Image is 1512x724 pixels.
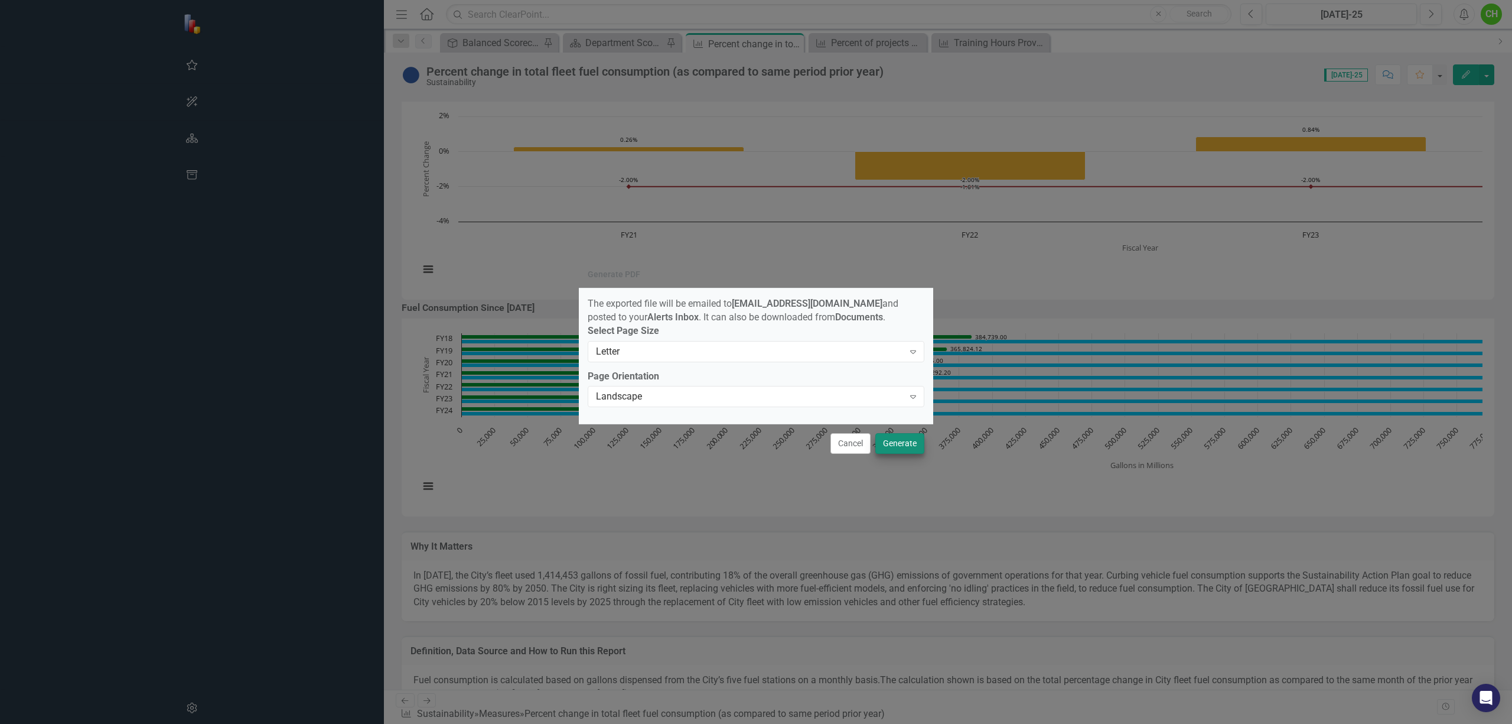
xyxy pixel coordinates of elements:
strong: [EMAIL_ADDRESS][DOMAIN_NAME] [732,298,882,309]
strong: Alerts Inbox [647,311,699,323]
button: Generate [875,433,924,454]
label: Page Orientation [588,370,924,384]
div: Generate PDF [588,270,640,279]
button: Cancel [830,433,871,454]
span: The exported file will be emailed to and posted to your . It can also be downloaded from . [588,298,898,323]
div: Letter [596,345,904,358]
label: Select Page Size [588,324,924,338]
div: Landscape [596,390,904,404]
strong: Documents [835,311,883,323]
div: Open Intercom Messenger [1472,684,1500,712]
